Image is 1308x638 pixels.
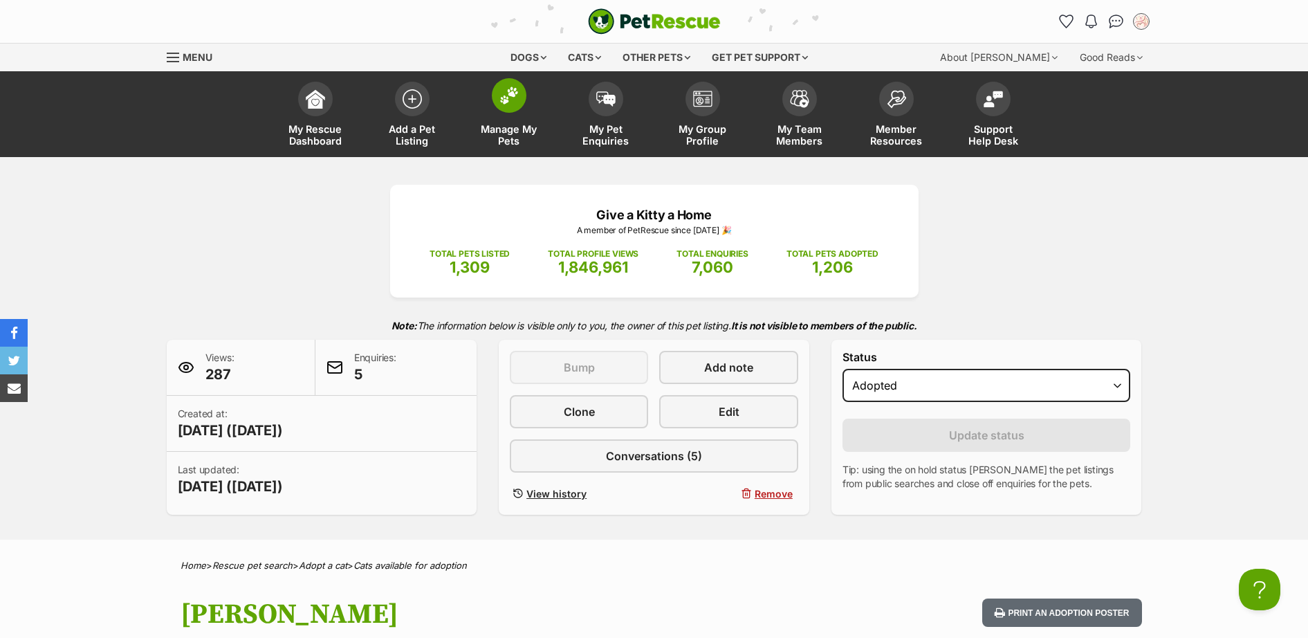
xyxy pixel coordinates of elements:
span: My Group Profile [672,123,734,147]
span: 287 [205,365,234,384]
div: Cats [558,44,611,71]
ul: Account quick links [1056,10,1152,33]
img: Give a Kitty a Home profile pic [1134,15,1148,28]
p: TOTAL PETS LISTED [430,248,510,260]
span: Add note [704,359,753,376]
p: Give a Kitty a Home [411,206,898,224]
img: member-resources-icon-8e73f808a243e03378d46382f2149f9095a855e16c252ad45f914b54edf8863c.svg [887,90,906,109]
img: manage-my-pets-icon-02211641906a0b7f246fdf0571729dbe1e7629f14944591b6c1af311fb30b64b.svg [499,86,519,104]
img: logo-cat-932fe2b9b8326f06289b0f2fb663e598f794de774fb13d1741a6617ecf9a85b4.svg [588,8,721,35]
div: Other pets [613,44,700,71]
p: Created at: [178,407,283,440]
a: Support Help Desk [945,75,1042,157]
span: Bump [564,359,595,376]
span: Menu [183,51,212,63]
span: Add a Pet Listing [381,123,443,147]
span: 7,060 [692,258,733,276]
p: TOTAL ENQUIRIES [676,248,748,260]
span: Remove [755,486,793,501]
div: Good Reads [1070,44,1152,71]
span: 5 [354,365,396,384]
a: My Pet Enquiries [558,75,654,157]
a: My Team Members [751,75,848,157]
button: Remove [659,484,798,504]
span: 1,309 [450,258,490,276]
span: 1,206 [812,258,853,276]
a: Rescue pet search [212,560,293,571]
button: Notifications [1080,10,1103,33]
span: My Rescue Dashboard [284,123,347,147]
img: dashboard-icon-eb2f2d2d3e046f16d808141f083e7271f6b2e854fb5c12c21221c1fb7104beca.svg [306,89,325,109]
span: My Pet Enquiries [575,123,637,147]
span: My Team Members [768,123,831,147]
label: Status [842,351,1131,363]
img: pet-enquiries-icon-7e3ad2cf08bfb03b45e93fb7055b45f3efa6380592205ae92323e6603595dc1f.svg [596,91,616,107]
a: Add a Pet Listing [364,75,461,157]
span: Member Resources [865,123,928,147]
span: Clone [564,403,595,420]
h1: [PERSON_NAME] [181,599,766,630]
a: Clone [510,395,648,428]
p: TOTAL PROFILE VIEWS [548,248,638,260]
strong: It is not visible to members of the public. [731,320,917,331]
p: Enquiries: [354,351,396,384]
a: Menu [167,44,222,69]
span: Manage My Pets [478,123,540,147]
img: help-desk-icon-fdf02630f3aa405de69fd3d07c3f3aa587a6932b1a1747fa1d2bba05be0121f9.svg [984,91,1003,107]
div: Dogs [501,44,556,71]
img: group-profile-icon-3fa3cf56718a62981997c0bc7e787c4b2cf8bcc04b72c1350f741eb67cf2f40e.svg [693,91,712,107]
a: Adopt a cat [299,560,347,571]
a: View history [510,484,648,504]
img: chat-41dd97257d64d25036548639549fe6c8038ab92f7586957e7f3b1b290dea8141.svg [1109,15,1123,28]
p: Last updated: [178,463,283,496]
a: My Rescue Dashboard [267,75,364,157]
span: Update status [949,427,1024,444]
span: [DATE] ([DATE]) [178,477,283,496]
a: Home [181,560,206,571]
span: Support Help Desk [962,123,1024,147]
a: Conversations [1105,10,1127,33]
strong: Note: [392,320,417,331]
div: Get pet support [702,44,818,71]
a: PetRescue [588,8,721,35]
p: The information below is visible only to you, the owner of this pet listing. [167,311,1142,340]
p: A member of PetRescue since [DATE] 🎉 [411,224,898,237]
p: Tip: using the on hold status [PERSON_NAME] the pet listings from public searches and close off e... [842,463,1131,491]
img: add-pet-listing-icon-0afa8454b4691262ce3f59096e99ab1cd57d4a30225e0717b998d2c9b9846f56.svg [403,89,422,109]
span: Conversations (5) [606,448,702,464]
button: Update status [842,419,1131,452]
button: My account [1130,10,1152,33]
p: Views: [205,351,234,384]
span: View history [526,486,587,501]
span: 1,846,961 [558,258,628,276]
a: Conversations (5) [510,439,798,473]
div: > > > [146,560,1163,571]
div: About [PERSON_NAME] [930,44,1067,71]
button: Print an adoption poster [982,599,1141,627]
a: Manage My Pets [461,75,558,157]
span: Edit [719,403,739,420]
img: notifications-46538b983faf8c2785f20acdc204bb7945ddae34d4c08c2a6579f10ce5e182be.svg [1085,15,1096,28]
button: Bump [510,351,648,384]
a: Favourites [1056,10,1078,33]
span: [DATE] ([DATE]) [178,421,283,440]
img: team-members-icon-5396bd8760b3fe7c0b43da4ab00e1e3bb1a5d9ba89233759b79545d2d3fc5d0d.svg [790,90,809,108]
a: Cats available for adoption [353,560,467,571]
a: Member Resources [848,75,945,157]
a: Edit [659,395,798,428]
a: Add note [659,351,798,384]
iframe: Help Scout Beacon - Open [1239,569,1280,610]
a: My Group Profile [654,75,751,157]
p: TOTAL PETS ADOPTED [786,248,878,260]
